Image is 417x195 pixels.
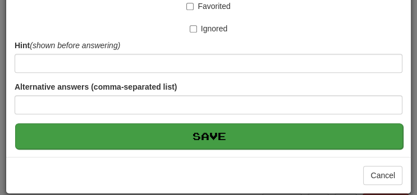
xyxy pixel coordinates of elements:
[363,166,402,185] button: Cancel
[190,25,197,32] input: Ignored
[30,41,120,50] em: (shown before answering)
[15,123,403,149] button: Save
[186,3,194,10] input: Favorited
[186,1,230,12] label: Favorited
[190,23,227,34] label: Ignored
[15,40,120,51] label: Hint
[15,81,177,92] label: Alternative answers (comma-separated list)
